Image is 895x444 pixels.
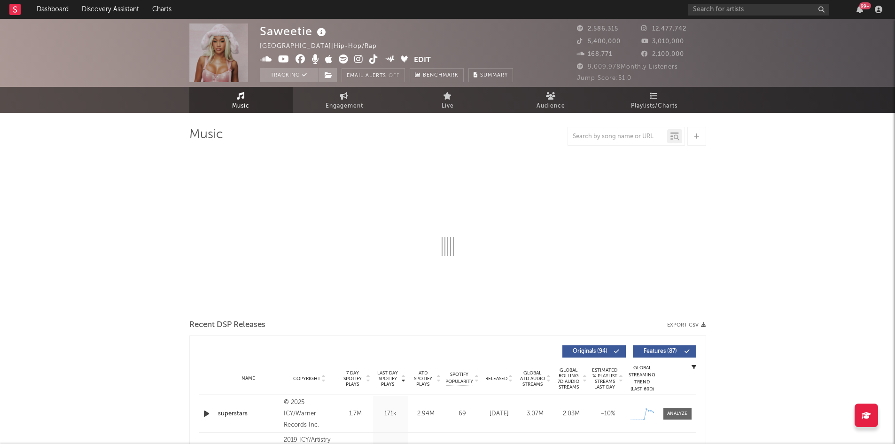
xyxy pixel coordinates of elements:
div: 99 + [859,2,871,9]
div: [GEOGRAPHIC_DATA] | Hip-Hop/Rap [260,41,388,52]
span: Estimated % Playlist Streams Last Day [592,367,618,390]
span: 2,100,000 [641,51,684,57]
span: Benchmark [423,70,459,81]
a: superstars [218,409,280,419]
span: Global ATD Audio Streams [520,370,545,387]
span: Spotify Popularity [445,371,473,385]
span: 5,400,000 [577,39,621,45]
span: 12,477,742 [641,26,686,32]
span: 168,771 [577,51,612,57]
a: Music [189,87,293,113]
span: Features ( 87 ) [639,349,682,354]
span: Released [485,376,507,382]
button: Export CSV [667,322,706,328]
input: Search for artists [688,4,829,16]
span: 7 Day Spotify Plays [340,370,365,387]
div: [DATE] [483,409,515,419]
div: Name [218,375,280,382]
span: Engagement [326,101,363,112]
button: Features(87) [633,345,696,358]
em: Off [389,73,400,78]
span: 2,586,315 [577,26,618,32]
button: Originals(94) [562,345,626,358]
a: Live [396,87,499,113]
a: Engagement [293,87,396,113]
span: Summary [480,73,508,78]
a: Benchmark [410,68,464,82]
a: Playlists/Charts [603,87,706,113]
span: Live [442,101,454,112]
span: Originals ( 94 ) [568,349,612,354]
div: 3.07M [520,409,551,419]
span: ATD Spotify Plays [411,370,436,387]
span: Global Rolling 7D Audio Streams [556,367,582,390]
div: © 2025 ICY/Warner Records Inc. [284,397,335,431]
span: Playlists/Charts [631,101,677,112]
input: Search by song name or URL [568,133,667,140]
span: 9,009,978 Monthly Listeners [577,64,678,70]
span: Audience [537,101,565,112]
span: 3,010,000 [641,39,684,45]
span: Recent DSP Releases [189,319,265,331]
div: Global Streaming Trend (Last 60D) [628,365,656,393]
span: Copyright [293,376,320,382]
button: Summary [468,68,513,82]
button: 99+ [856,6,863,13]
div: 2.94M [411,409,441,419]
div: 1.7M [340,409,371,419]
span: Last Day Spotify Plays [375,370,400,387]
button: Tracking [260,68,319,82]
div: 69 [446,409,479,419]
button: Email AlertsOff [342,68,405,82]
div: Saweetie [260,23,328,39]
span: Jump Score: 51.0 [577,75,631,81]
a: Audience [499,87,603,113]
div: ~ 10 % [592,409,623,419]
button: Edit [414,55,431,66]
div: 2.03M [556,409,587,419]
span: Music [232,101,249,112]
div: 171k [375,409,406,419]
